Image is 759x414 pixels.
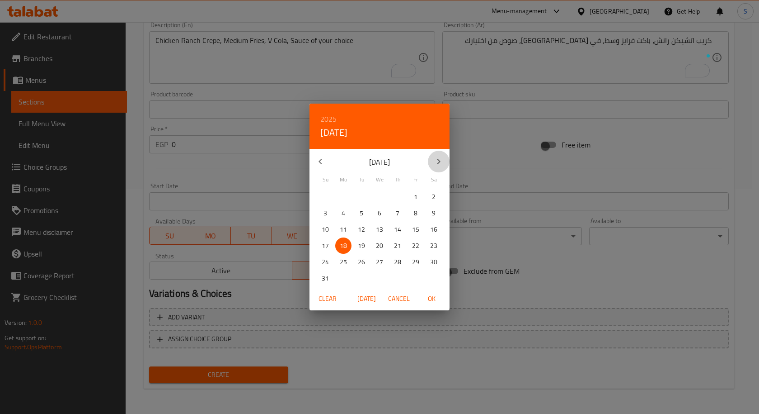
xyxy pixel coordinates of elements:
button: 2 [426,189,442,205]
span: OK [421,293,442,305]
button: 5 [353,205,370,221]
p: 8 [414,208,417,219]
button: 16 [426,221,442,238]
button: 26 [353,254,370,270]
p: 9 [432,208,436,219]
button: 22 [408,238,424,254]
button: 23 [426,238,442,254]
button: 8 [408,205,424,221]
button: 24 [317,254,333,270]
button: 2025 [320,113,337,125]
span: [DATE] [356,293,377,305]
p: 24 [322,257,329,268]
button: 4 [335,205,351,221]
button: Cancel [384,290,413,307]
p: 25 [340,257,347,268]
p: 30 [430,257,437,268]
p: 7 [396,208,399,219]
button: 7 [389,205,406,221]
p: 14 [394,224,401,235]
p: [DATE] [331,157,428,167]
button: 19 [353,238,370,254]
span: Clear [317,293,338,305]
button: 15 [408,221,424,238]
p: 13 [376,224,383,235]
p: 20 [376,240,383,252]
button: 11 [335,221,351,238]
p: 11 [340,224,347,235]
span: Sa [426,176,442,184]
button: 12 [353,221,370,238]
p: 4 [342,208,345,219]
span: Cancel [388,293,410,305]
p: 5 [360,208,363,219]
button: 28 [389,254,406,270]
p: 27 [376,257,383,268]
p: 26 [358,257,365,268]
p: 21 [394,240,401,252]
button: 1 [408,189,424,205]
p: 2 [432,191,436,203]
p: 22 [412,240,419,252]
span: We [371,176,388,184]
button: 29 [408,254,424,270]
p: 10 [322,224,329,235]
p: 3 [323,208,327,219]
button: OK [417,290,446,307]
p: 19 [358,240,365,252]
button: 27 [371,254,388,270]
button: 30 [426,254,442,270]
button: [DATE] [352,290,381,307]
button: 17 [317,238,333,254]
p: 1 [414,191,417,203]
button: 6 [371,205,388,221]
button: 3 [317,205,333,221]
span: Su [317,176,333,184]
button: [DATE] [320,125,347,140]
button: 10 [317,221,333,238]
button: 18 [335,238,351,254]
p: 12 [358,224,365,235]
button: 21 [389,238,406,254]
button: 14 [389,221,406,238]
button: Clear [313,290,342,307]
button: 31 [317,270,333,286]
p: 28 [394,257,401,268]
span: Tu [353,176,370,184]
span: Mo [335,176,351,184]
span: Fr [408,176,424,184]
p: 15 [412,224,419,235]
p: 6 [378,208,381,219]
p: 18 [340,240,347,252]
p: 17 [322,240,329,252]
button: 13 [371,221,388,238]
span: Th [389,176,406,184]
p: 31 [322,273,329,284]
button: 20 [371,238,388,254]
button: 9 [426,205,442,221]
button: 25 [335,254,351,270]
p: 29 [412,257,419,268]
p: 23 [430,240,437,252]
p: 16 [430,224,437,235]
